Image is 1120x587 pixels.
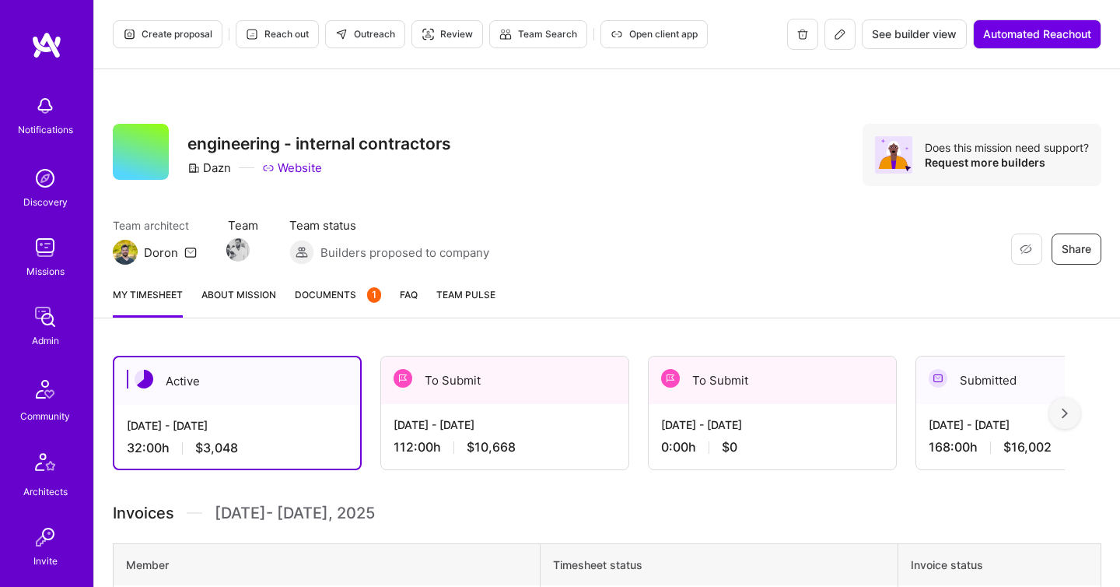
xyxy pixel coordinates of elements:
[1062,241,1091,257] span: Share
[411,20,483,48] button: Review
[436,289,495,301] span: Team Pulse
[394,439,616,455] div: 112:00 h
[400,286,418,318] a: FAQ
[467,439,516,455] span: $10,668
[394,417,616,433] div: [DATE] - [DATE]
[262,160,322,176] a: Website
[335,27,395,41] span: Outreach
[187,134,451,153] h3: engineering - internal contractors
[18,121,73,138] div: Notifications
[973,19,1101,49] button: Automated Reachout
[187,501,202,525] img: Divider
[113,240,138,265] img: Team Architect
[898,544,1101,586] th: Invoice status
[236,20,319,48] button: Reach out
[30,232,61,263] img: teamwork
[33,553,58,569] div: Invite
[499,27,577,41] span: Team Search
[325,20,405,48] button: Outreach
[611,27,698,41] span: Open client app
[489,20,587,48] button: Team Search
[30,90,61,121] img: bell
[661,439,884,455] div: 0:00 h
[1003,439,1052,455] span: $16,002
[215,501,375,525] span: [DATE] - [DATE] , 2025
[114,544,541,586] th: Member
[228,217,258,234] span: Team
[228,237,248,263] a: Team Member Avatar
[422,28,434,40] i: icon Targeter
[30,522,61,553] img: Invite
[26,263,65,279] div: Missions
[929,369,947,388] img: Submitted
[436,286,495,318] a: Team Pulse
[381,357,628,404] div: To Submit
[127,417,348,434] div: [DATE] - [DATE]
[541,544,898,586] th: Timesheet status
[113,217,197,234] span: Team architect
[1020,243,1032,255] i: icon EyeClosed
[862,19,967,49] button: See builder view
[289,240,314,265] img: Builders proposed to company
[30,301,61,332] img: admin teamwork
[295,286,381,303] span: Documents
[1052,234,1101,265] button: Share
[246,27,309,41] span: Reach out
[1062,408,1068,419] img: right
[983,26,1091,42] span: Automated Reachout
[30,163,61,194] img: discovery
[600,20,708,48] button: Open client app
[367,287,381,303] div: 1
[20,408,70,424] div: Community
[722,439,737,455] span: $0
[127,440,348,456] div: 32:00 h
[184,246,197,258] i: icon Mail
[113,20,222,48] button: Create proposal
[422,27,473,41] span: Review
[187,162,200,174] i: icon CompanyGray
[135,370,153,388] img: Active
[925,140,1089,155] div: Does this mission need support?
[201,286,276,318] a: About Mission
[394,369,412,388] img: To Submit
[123,27,212,41] span: Create proposal
[31,31,62,59] img: logo
[195,440,238,456] span: $3,048
[872,26,957,42] span: See builder view
[226,238,250,262] img: Team Member Avatar
[26,446,64,483] img: Architects
[114,357,360,405] div: Active
[113,501,174,525] span: Invoices
[661,369,680,388] img: To Submit
[649,357,896,404] div: To Submit
[23,483,68,500] div: Architects
[661,417,884,433] div: [DATE] - [DATE]
[32,332,59,349] div: Admin
[144,244,178,261] div: Doron
[187,160,231,176] div: Dazn
[925,155,1089,170] div: Request more builders
[875,136,912,174] img: Avatar
[320,244,489,261] span: Builders proposed to company
[23,194,68,210] div: Discovery
[295,286,381,318] a: Documents1
[113,286,183,318] a: My timesheet
[26,371,64,408] img: Community
[123,28,135,40] i: icon Proposal
[289,217,489,234] span: Team status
